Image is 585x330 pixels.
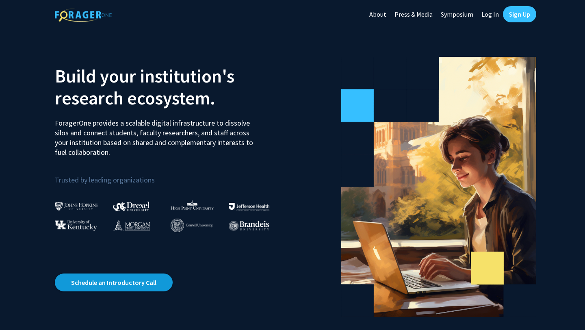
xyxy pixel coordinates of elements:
[171,219,213,232] img: Cornell University
[55,112,259,157] p: ForagerOne provides a scalable digital infrastructure to dissolve silos and connect students, fac...
[229,203,269,211] img: Thomas Jefferson University
[55,274,173,291] a: Opens in a new tab
[55,164,286,186] p: Trusted by leading organizations
[171,200,214,210] img: High Point University
[55,202,98,211] img: Johns Hopkins University
[6,293,35,324] iframe: Chat
[113,202,149,211] img: Drexel University
[113,220,150,230] img: Morgan State University
[55,220,97,231] img: University of Kentucky
[55,65,286,109] h2: Build your institution's research ecosystem.
[229,221,269,231] img: Brandeis University
[503,6,536,22] a: Sign Up
[55,8,112,22] img: ForagerOne Logo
